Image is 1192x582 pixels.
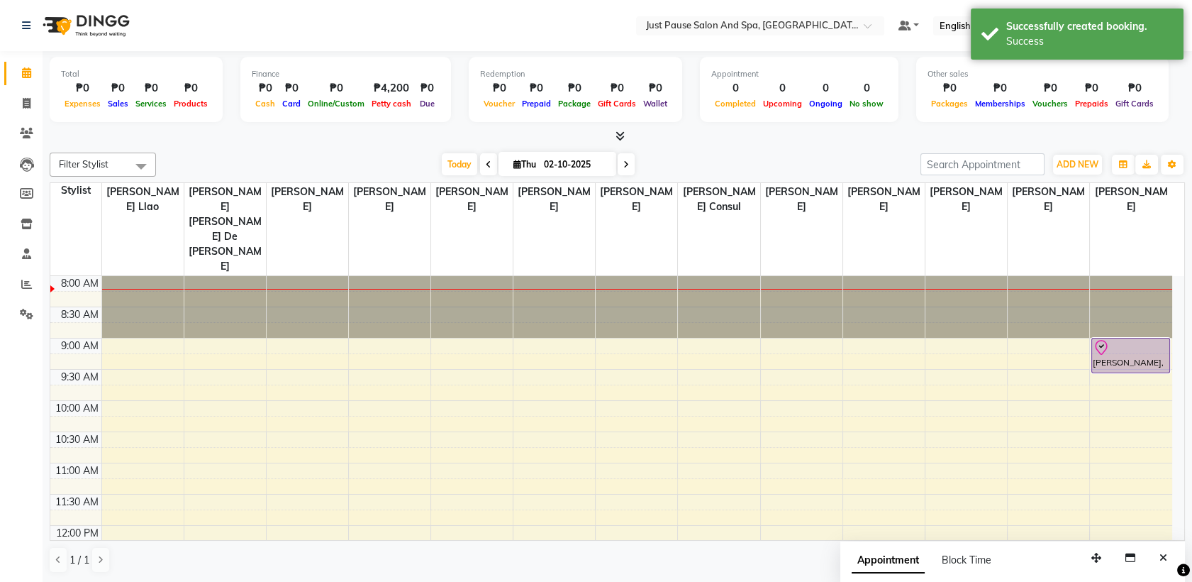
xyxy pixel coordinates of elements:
span: Gift Cards [594,99,640,109]
div: ₱0 [928,80,971,97]
div: 9:30 AM [58,370,101,385]
span: Appointment [852,548,925,573]
div: 8:00 AM [58,276,101,291]
div: ₱0 [480,80,518,97]
div: ₱0 [1071,80,1112,97]
div: Other sales [928,68,1157,80]
span: Services [132,99,170,109]
span: [PERSON_NAME] [761,183,842,216]
span: [PERSON_NAME] [431,183,513,216]
div: 10:00 AM [52,401,101,416]
span: [PERSON_NAME] [PERSON_NAME] De [PERSON_NAME] [184,183,266,275]
span: [PERSON_NAME] [1008,183,1089,216]
div: Finance [252,68,440,80]
span: Voucher [480,99,518,109]
span: Gift Cards [1112,99,1157,109]
span: [PERSON_NAME] [596,183,677,216]
span: Due [416,99,438,109]
span: No show [846,99,887,109]
div: ₱0 [104,80,132,97]
span: Package [555,99,594,109]
div: Successfully created booking. [1006,19,1173,34]
input: Search Appointment [920,153,1045,175]
span: [PERSON_NAME] [267,183,348,216]
div: ₱0 [640,80,671,97]
div: ₱0 [971,80,1029,97]
span: Cash [252,99,279,109]
div: Success [1006,34,1173,49]
span: [PERSON_NAME] [1090,183,1172,216]
div: 8:30 AM [58,307,101,322]
span: Card [279,99,304,109]
span: Sales [104,99,132,109]
span: [PERSON_NAME] [513,183,595,216]
div: ₱0 [132,80,170,97]
div: 9:00 AM [58,339,101,353]
div: 0 [711,80,759,97]
span: Prepaid [518,99,555,109]
span: Online/Custom [304,99,368,109]
div: 11:00 AM [52,463,101,478]
span: [PERSON_NAME] Consul [678,183,759,216]
div: ₱0 [279,80,304,97]
div: ₱0 [555,80,594,97]
div: ₱0 [518,80,555,97]
span: Block Time [942,554,991,566]
div: Redemption [480,68,671,80]
div: ₱0 [1029,80,1071,97]
span: Expenses [61,99,104,109]
div: ₱0 [61,80,104,97]
div: 0 [846,80,887,97]
button: Close [1153,547,1174,569]
span: Today [442,153,477,175]
div: Total [61,68,211,80]
div: Stylist [50,183,101,198]
span: Wallet [640,99,671,109]
span: ADD NEW [1057,159,1098,170]
input: 2025-10-02 [540,154,611,175]
div: ₱0 [415,80,440,97]
div: Appointment [711,68,887,80]
div: 0 [759,80,806,97]
span: Completed [711,99,759,109]
span: [PERSON_NAME] [925,183,1007,216]
span: Packages [928,99,971,109]
img: logo [36,6,133,45]
div: ₱0 [304,80,368,97]
span: Products [170,99,211,109]
span: Vouchers [1029,99,1071,109]
div: 10:30 AM [52,432,101,447]
div: ₱0 [1112,80,1157,97]
div: 12:00 PM [53,526,101,541]
span: 1 / 1 [69,553,89,568]
div: ₱0 [170,80,211,97]
div: ₱4,200 [368,80,415,97]
span: Prepaids [1071,99,1112,109]
span: [PERSON_NAME] [349,183,430,216]
span: Ongoing [806,99,846,109]
button: ADD NEW [1053,155,1102,175]
span: [PERSON_NAME] [843,183,925,216]
div: 11:30 AM [52,495,101,510]
div: ₱0 [594,80,640,97]
span: Petty cash [368,99,415,109]
span: Upcoming [759,99,806,109]
div: [PERSON_NAME], TK01, 09:00 AM-09:35 AM, Hair Cut [1092,339,1169,373]
div: 0 [806,80,846,97]
span: Thu [510,159,540,170]
span: Memberships [971,99,1029,109]
span: [PERSON_NAME] llao [102,183,184,216]
span: Filter Stylist [59,158,108,170]
div: ₱0 [252,80,279,97]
